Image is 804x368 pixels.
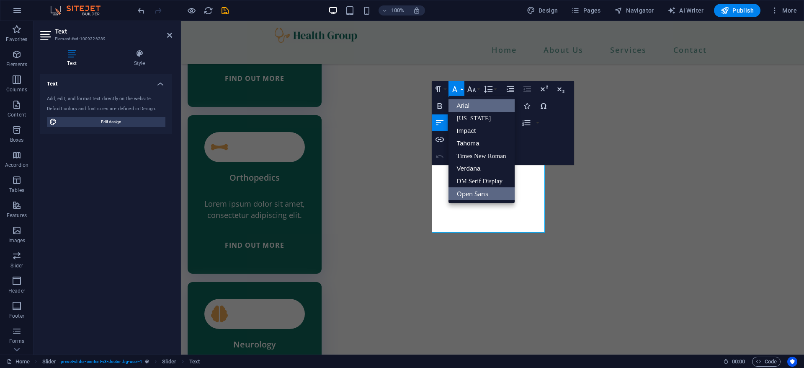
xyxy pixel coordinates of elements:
i: This element is a customizable preset [145,359,149,364]
p: Forms [9,338,24,345]
button: 100% [379,5,408,16]
span: Click to select. Double-click to edit [42,357,57,367]
button: Icons [519,98,535,114]
h6: 100% [391,5,405,16]
img: Editor Logo [48,5,111,16]
h2: Text [55,28,172,35]
span: More [770,6,797,15]
a: Arial [448,99,515,112]
h4: Style [107,49,172,67]
p: Favorites [6,36,27,43]
p: Content [8,111,26,118]
button: More [767,4,800,17]
button: Paragraph Format [432,81,448,98]
p: Images [8,237,26,244]
button: Decrease Indent [519,81,535,98]
p: Columns [6,86,27,93]
button: Pages [568,4,604,17]
button: Ordered List [534,114,541,131]
h3: Element #ed-1009326289 [55,35,155,43]
button: Ordered List [518,114,534,131]
button: Publish [714,4,760,17]
span: 00 00 [732,357,745,367]
span: : [738,358,739,365]
h4: Text [40,49,107,67]
span: Pages [571,6,600,15]
button: Special Characters [536,98,551,114]
p: Tables [9,187,24,194]
button: Increase Indent [502,81,518,98]
button: Font Size [465,81,481,98]
button: save [220,5,230,16]
span: Publish [721,6,754,15]
i: On resize automatically adjust zoom level to fit chosen device. [413,7,420,14]
i: Save (Ctrl+S) [220,6,230,16]
a: Click to cancel selection. Double-click to open Pages [7,357,30,367]
button: undo [136,5,146,16]
a: Verdana [448,162,515,175]
button: Usercentrics [787,357,797,367]
span: AI Writer [667,6,704,15]
p: Slider [10,262,23,269]
button: Align Left [432,114,448,131]
p: Elements [6,61,28,68]
span: . preset-slider-content-v3-doctor .bg-user-4 [59,357,142,367]
div: Design (Ctrl+Alt+Y) [523,4,562,17]
span: Edit design [59,117,163,127]
button: Design [523,4,562,17]
div: Default colors and font sizes are defined in Design. [47,106,165,113]
a: Open Sans [448,187,515,200]
h6: Session time [723,357,745,367]
i: Undo: Change text (Ctrl+Z) [137,6,146,16]
div: Add, edit, and format text directly on the website. [47,96,165,103]
button: AI Writer [664,4,707,17]
nav: breadcrumb [42,357,200,367]
a: Tahoma [448,137,515,150]
button: Font Family [448,81,464,98]
a: Impact [448,124,515,137]
span: Click to select. Double-click to edit [162,357,176,367]
span: Design [527,6,558,15]
a: DM Serif Display [448,175,515,187]
p: Boxes [10,137,24,143]
span: Code [756,357,777,367]
p: Header [8,288,25,294]
button: Navigator [611,4,657,17]
button: Superscript [536,81,552,98]
button: Bold (Ctrl+B) [432,98,448,114]
button: Subscript [553,81,569,98]
span: Click to select. Double-click to edit [189,357,200,367]
p: Footer [9,313,24,319]
a: Times New Roman [448,150,515,162]
h4: Text [40,74,172,89]
p: Features [7,212,27,219]
button: reload [203,5,213,16]
p: Accordion [5,162,28,168]
span: Navigator [614,6,654,15]
div: Font Family [448,96,515,203]
button: Line Height [482,81,498,98]
button: Insert Link [432,131,448,148]
button: Edit design [47,117,165,127]
a: Georgia [448,112,515,124]
button: Code [752,357,781,367]
button: Undo (Ctrl+Z) [432,148,448,165]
